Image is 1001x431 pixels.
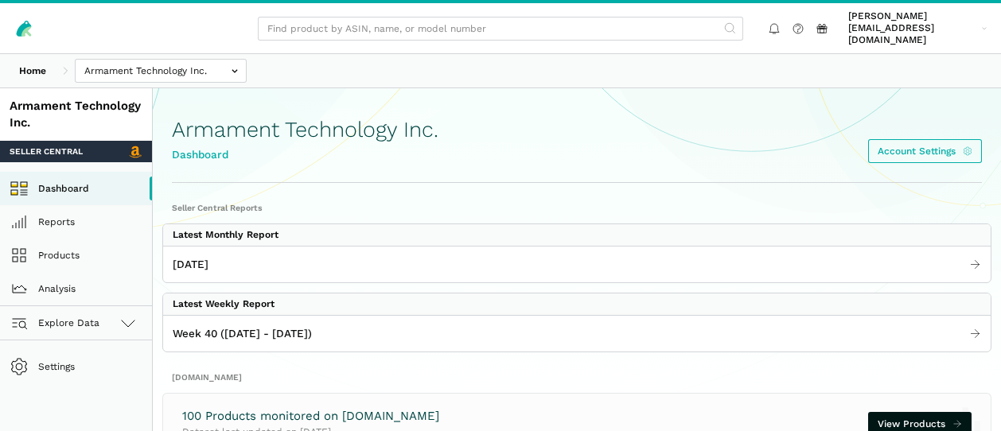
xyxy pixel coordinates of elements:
a: [PERSON_NAME][EMAIL_ADDRESS][DOMAIN_NAME] [843,8,991,49]
a: Home [10,59,56,83]
div: Armament Technology Inc. [10,98,142,131]
div: Latest Weekly Report [173,298,275,310]
div: Latest Monthly Report [173,229,278,241]
a: [DATE] [163,251,991,278]
h2: [DOMAIN_NAME] [172,371,982,383]
span: [PERSON_NAME][EMAIL_ADDRESS][DOMAIN_NAME] [848,10,977,46]
span: View Products [878,417,945,431]
h2: Seller Central Reports [172,202,982,214]
div: Dashboard [172,146,438,163]
h3: 100 Products monitored on [DOMAIN_NAME] [182,408,439,425]
span: Seller Central [10,146,83,157]
span: [DATE] [173,256,208,273]
a: Account Settings [868,139,982,163]
input: Armament Technology Inc. [75,59,247,83]
span: Explore Data [14,313,99,332]
a: Week 40 ([DATE] - [DATE]) [163,320,991,347]
span: Week 40 ([DATE] - [DATE]) [173,325,312,342]
input: Find product by ASIN, name, or model number [258,17,743,41]
h1: Armament Technology Inc. [172,118,438,142]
